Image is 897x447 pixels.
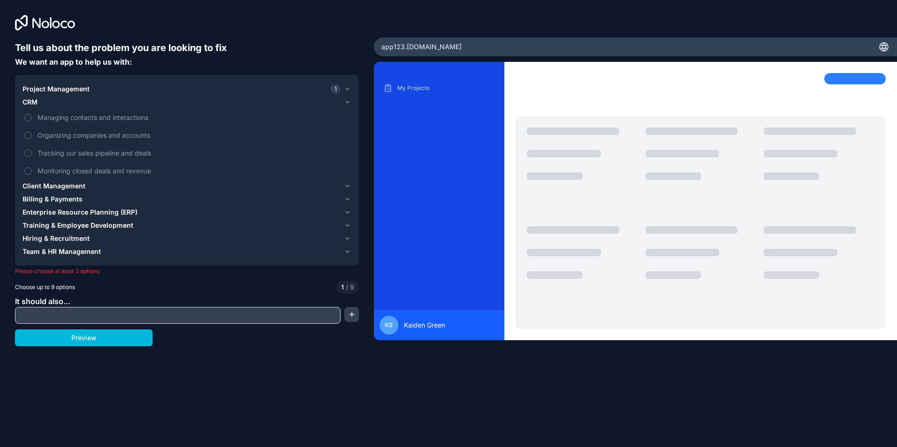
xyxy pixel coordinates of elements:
[24,167,32,175] button: Monitoring closed deals and revenue
[23,96,351,109] button: CRM
[331,84,340,94] span: 1
[344,283,354,292] span: 9
[23,219,351,232] button: Training & Employee Development
[23,84,90,94] span: Project Management
[38,166,350,176] span: Monitoring closed deals and revenue
[397,84,495,92] p: My Projects
[24,132,32,139] button: Organizing companies and accounts
[341,283,344,292] span: 1
[23,206,351,219] button: Enterprise Resource Planning (ERP)
[381,42,462,52] span: app123 .[DOMAIN_NAME]
[23,193,351,206] button: Billing & Payments
[15,283,75,291] span: Choose up to 9 options
[23,245,351,258] button: Team & HR Management
[15,297,70,306] span: It should also...
[23,232,351,245] button: Hiring & Recruitment
[38,130,350,140] span: Organizing companies and accounts
[15,268,359,275] p: Please choose at least 2 options
[23,109,351,179] div: CRM
[23,234,90,243] span: Hiring & Recruitment
[381,81,497,303] div: scrollable content
[38,148,350,158] span: Tracking our sales pipeline and deals
[23,221,133,230] span: Training & Employee Development
[23,208,137,217] span: Enterprise Resource Planning (ERP)
[15,329,152,346] button: Preview
[23,181,85,191] span: Client Management
[23,247,101,256] span: Team & HR Management
[23,82,351,96] button: Project Management1
[23,97,38,107] span: CRM
[38,112,350,122] span: Managing contacts and interactions
[404,320,445,330] span: Kaiden Green
[15,57,132,67] span: We want an app to help us with:
[23,194,83,204] span: Billing & Payments
[24,114,32,121] button: Managing contacts and interactions
[346,283,348,291] span: /
[15,41,359,54] h6: Tell us about the problem you are looking to fix
[24,149,32,157] button: Tracking our sales pipeline and deals
[385,321,393,329] span: KG
[23,179,351,193] button: Client Management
